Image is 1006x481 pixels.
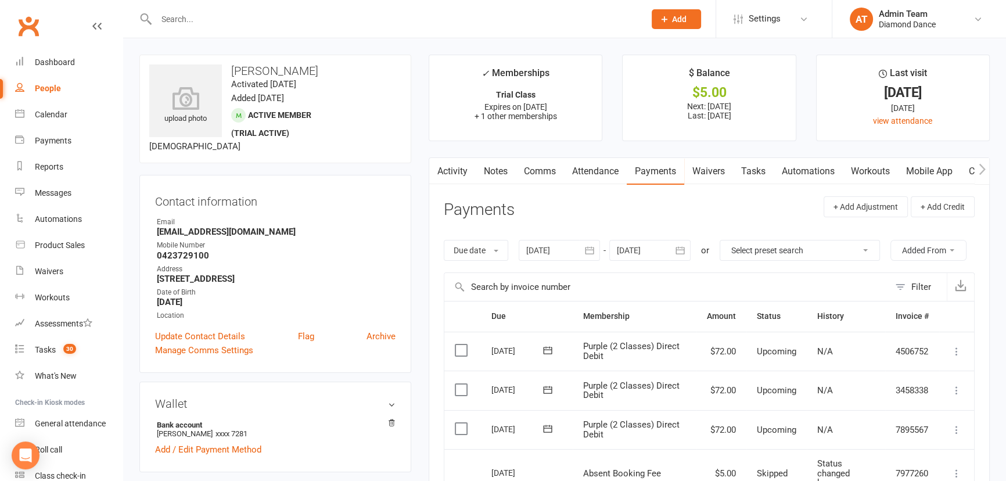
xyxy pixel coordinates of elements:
div: Admin Team [879,9,936,19]
div: [DATE] [491,342,545,360]
a: Workouts [843,158,898,185]
span: Add [672,15,687,24]
div: What's New [35,371,77,381]
a: Notes [476,158,516,185]
strong: Trial Class [496,90,536,99]
button: Added From [890,240,967,261]
div: Filter [911,280,931,294]
div: $5.00 [633,87,785,99]
div: Open Intercom Messenger [12,441,39,469]
span: Active member (trial active) [231,110,311,138]
div: Memberships [482,66,549,87]
span: N/A [817,425,833,435]
a: Waivers [15,259,123,285]
th: Membership [573,301,696,331]
div: Email [157,217,396,228]
a: Dashboard [15,49,123,76]
a: What's New [15,363,123,389]
h3: Payments [444,201,515,219]
div: [DATE] [827,87,979,99]
a: Workouts [15,285,123,311]
th: History [807,301,885,331]
div: upload photo [149,87,222,125]
a: Archive [367,329,396,343]
a: General attendance kiosk mode [15,411,123,437]
span: N/A [817,346,833,357]
a: Product Sales [15,232,123,259]
span: Purple (2 Classes) Direct Debit [583,419,680,440]
th: Due [481,301,573,331]
a: Payments [15,128,123,154]
td: $72.00 [696,332,746,371]
div: or [701,243,709,257]
div: Diamond Dance [879,19,936,30]
a: Update Contact Details [155,329,245,343]
a: Tasks 30 [15,337,123,363]
div: Date of Birth [157,287,396,298]
span: Absent Booking Fee [583,468,661,479]
div: Messages [35,188,71,198]
div: Waivers [35,267,63,276]
div: Mobile Number [157,240,396,251]
span: Purple (2 Classes) Direct Debit [583,381,680,401]
a: Messages [15,180,123,206]
a: view attendance [873,116,932,125]
div: AT [850,8,873,31]
div: Tasks [35,345,56,354]
td: $72.00 [696,410,746,450]
a: Add / Edit Payment Method [155,443,261,457]
input: Search... [153,11,637,27]
div: Roll call [35,445,62,454]
div: General attendance [35,419,106,428]
a: Reports [15,154,123,180]
span: Skipped [757,468,788,479]
a: Automations [774,158,843,185]
a: Roll call [15,437,123,463]
td: $72.00 [696,371,746,410]
li: [PERSON_NAME] [155,419,396,440]
button: + Add Credit [911,196,975,217]
div: Dashboard [35,58,75,67]
a: Activity [429,158,476,185]
a: People [15,76,123,102]
div: Calendar [35,110,67,119]
span: [DEMOGRAPHIC_DATA] [149,141,240,152]
span: + 1 other memberships [475,112,557,121]
td: 4506752 [885,332,939,371]
button: Due date [444,240,508,261]
strong: Bank account [157,421,390,429]
button: Add [652,9,701,29]
strong: [STREET_ADDRESS] [157,274,396,284]
div: [DATE] [827,102,979,114]
button: + Add Adjustment [824,196,908,217]
a: Payments [627,158,684,185]
button: Filter [889,273,947,301]
div: Payments [35,136,71,145]
span: xxxx 7281 [215,429,247,438]
a: Flag [298,329,314,343]
span: Upcoming [757,425,796,435]
span: 30 [63,344,76,354]
strong: [DATE] [157,297,396,307]
h3: [PERSON_NAME] [149,64,401,77]
span: N/A [817,385,833,396]
div: Address [157,264,396,275]
div: [DATE] [491,420,545,438]
th: Amount [696,301,746,331]
div: $ Balance [688,66,730,87]
time: Activated [DATE] [231,79,296,89]
a: Clubworx [14,12,43,41]
span: Upcoming [757,346,796,357]
div: People [35,84,61,93]
div: Assessments [35,319,92,328]
a: Tasks [733,158,774,185]
div: Location [157,310,396,321]
div: Automations [35,214,82,224]
a: Calendar [15,102,123,128]
div: [DATE] [491,381,545,399]
a: Comms [516,158,564,185]
a: Automations [15,206,123,232]
h3: Wallet [155,397,396,410]
span: Upcoming [757,385,796,396]
span: Expires on [DATE] [484,102,547,112]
